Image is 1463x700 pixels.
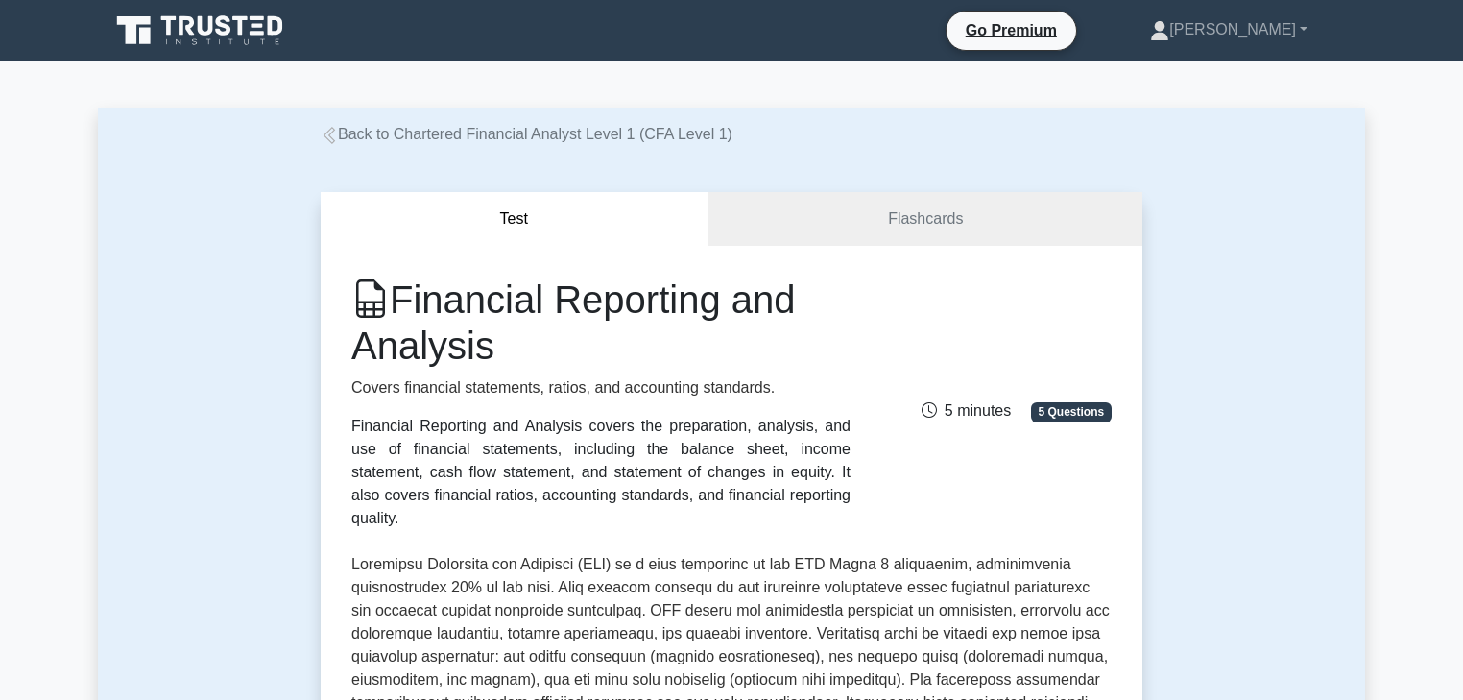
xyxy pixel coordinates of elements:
[708,192,1142,247] a: Flashcards
[954,18,1068,42] a: Go Premium
[1031,402,1112,422] span: 5 Questions
[351,376,851,399] p: Covers financial statements, ratios, and accounting standards.
[321,192,708,247] button: Test
[922,402,1011,419] span: 5 minutes
[351,277,851,369] h1: Financial Reporting and Analysis
[1104,11,1354,49] a: [PERSON_NAME]
[351,415,851,530] div: Financial Reporting and Analysis covers the preparation, analysis, and use of financial statement...
[321,126,732,142] a: Back to Chartered Financial Analyst Level 1 (CFA Level 1)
